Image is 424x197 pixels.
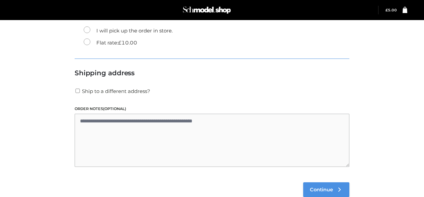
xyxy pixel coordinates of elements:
span: Continue [310,187,333,193]
label: Flat rate: [84,38,137,47]
a: £5.00 [386,8,397,12]
bdi: 5.00 [386,8,397,12]
span: (optional) [103,106,126,111]
span: Ship to a different address? [82,88,150,94]
input: Ship to a different address? [75,89,81,93]
a: Continue [303,182,349,197]
img: Schmodel Admin 964 [182,3,232,17]
label: Order notes [75,106,349,112]
label: I will pick up the order in store. [84,26,173,35]
span: £ [386,8,388,12]
bdi: 10.00 [118,39,137,46]
span: £ [118,39,121,46]
h3: Shipping address [75,69,349,77]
